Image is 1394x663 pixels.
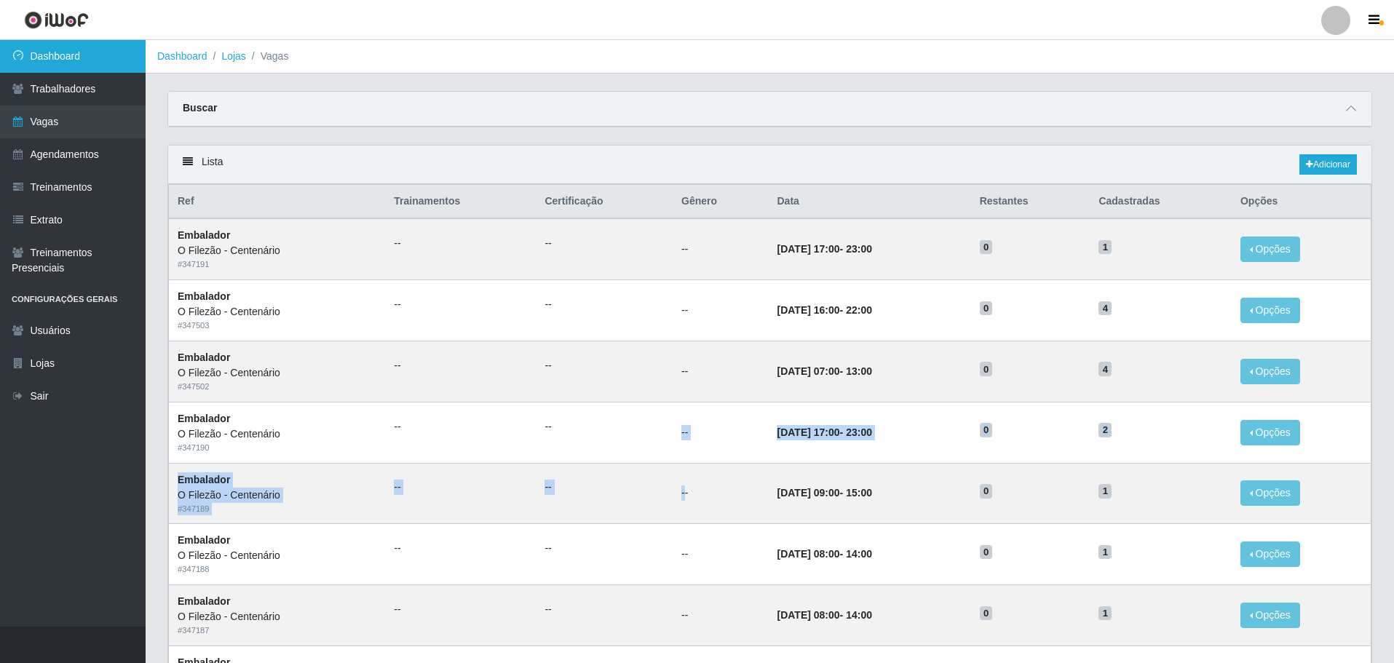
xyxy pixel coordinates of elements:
time: 23:00 [846,426,872,438]
span: 0 [980,606,993,621]
strong: - [777,548,871,560]
ul: -- [544,480,664,495]
time: [DATE] 07:00 [777,365,839,377]
strong: Embalador [178,290,230,302]
strong: Embalador [178,534,230,546]
ul: -- [394,602,527,617]
span: 1 [1098,545,1112,560]
th: Gênero [673,185,768,219]
strong: Embalador [178,352,230,363]
time: 22:00 [846,304,872,316]
ul: -- [544,602,664,617]
th: Opções [1232,185,1371,219]
div: # 347503 [178,319,376,332]
span: 0 [980,301,993,316]
button: Opções [1240,298,1300,323]
th: Cadastradas [1090,185,1232,219]
td: -- [673,463,768,524]
ul: -- [544,541,664,556]
ul: -- [544,236,664,251]
button: Opções [1240,420,1300,445]
strong: Embalador [178,229,230,241]
span: 1 [1098,484,1112,499]
td: -- [673,402,768,463]
time: 23:00 [846,243,872,255]
strong: Embalador [178,474,230,485]
nav: breadcrumb [146,40,1394,74]
a: Lojas [221,50,245,62]
button: Opções [1240,237,1300,262]
td: -- [673,341,768,402]
div: O Filezão - Centenário [178,243,376,258]
td: -- [673,218,768,279]
time: [DATE] 09:00 [777,487,839,499]
strong: Embalador [178,595,230,607]
ul: -- [394,541,527,556]
td: -- [673,280,768,341]
span: 0 [980,423,993,437]
span: 1 [1098,606,1112,621]
a: Dashboard [157,50,207,62]
strong: - [777,487,871,499]
a: Adicionar [1299,154,1357,175]
strong: - [777,304,871,316]
ul: -- [544,297,664,312]
ul: -- [394,236,527,251]
div: O Filezão - Centenário [178,365,376,381]
time: 14:00 [846,609,872,621]
strong: Buscar [183,102,217,114]
strong: - [777,243,871,255]
div: # 347187 [178,624,376,637]
time: [DATE] 08:00 [777,548,839,560]
button: Opções [1240,480,1300,506]
div: O Filezão - Centenário [178,609,376,624]
time: 15:00 [846,487,872,499]
td: -- [673,585,768,646]
time: [DATE] 17:00 [777,243,839,255]
time: [DATE] 16:00 [777,304,839,316]
th: Data [768,185,970,219]
ul: -- [394,480,527,495]
strong: - [777,365,871,377]
div: # 347189 [178,503,376,515]
button: Opções [1240,603,1300,628]
div: Lista [168,146,1371,184]
ul: -- [394,358,527,373]
ul: -- [394,419,527,434]
div: # 347188 [178,563,376,576]
div: O Filezão - Centenário [178,548,376,563]
ul: -- [394,297,527,312]
div: # 347191 [178,258,376,271]
span: 0 [980,240,993,255]
button: Opções [1240,359,1300,384]
th: Restantes [971,185,1090,219]
strong: - [777,426,871,438]
ul: -- [544,358,664,373]
time: 13:00 [846,365,872,377]
th: Certificação [536,185,673,219]
li: Vagas [246,49,289,64]
div: # 347190 [178,442,376,454]
div: # 347502 [178,381,376,393]
img: CoreUI Logo [24,11,89,29]
div: O Filezão - Centenário [178,304,376,319]
strong: Embalador [178,413,230,424]
button: Opções [1240,541,1300,567]
span: 0 [980,362,993,376]
span: 1 [1098,240,1112,255]
time: 14:00 [846,548,872,560]
th: Ref [169,185,386,219]
ul: -- [544,419,664,434]
span: 0 [980,484,993,499]
span: 4 [1098,362,1112,376]
time: [DATE] 17:00 [777,426,839,438]
div: O Filezão - Centenário [178,488,376,503]
span: 4 [1098,301,1112,316]
th: Trainamentos [385,185,536,219]
strong: - [777,609,871,621]
time: [DATE] 08:00 [777,609,839,621]
td: -- [673,524,768,585]
span: 2 [1098,423,1112,437]
span: 0 [980,545,993,560]
div: O Filezão - Centenário [178,426,376,442]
